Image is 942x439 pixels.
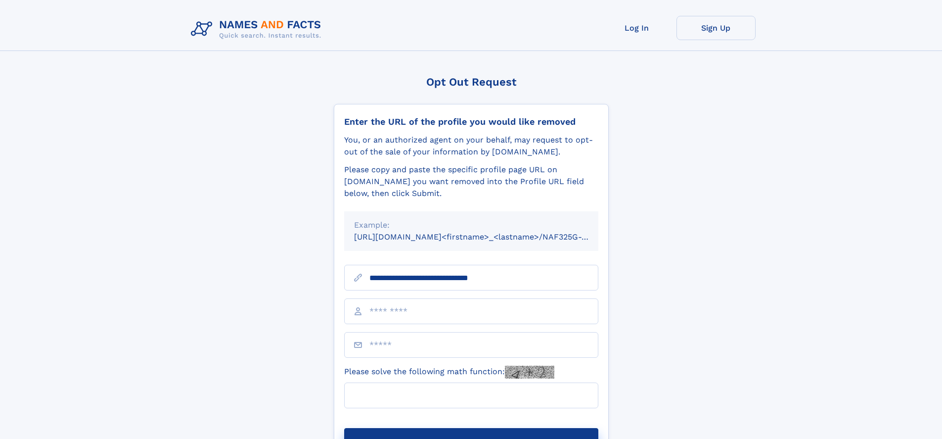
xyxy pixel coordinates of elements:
div: You, or an authorized agent on your behalf, may request to opt-out of the sale of your informatio... [344,134,598,158]
div: Example: [354,219,588,231]
label: Please solve the following math function: [344,366,554,379]
div: Enter the URL of the profile you would like removed [344,116,598,127]
a: Sign Up [676,16,756,40]
img: Logo Names and Facts [187,16,329,43]
small: [URL][DOMAIN_NAME]<firstname>_<lastname>/NAF325G-xxxxxxxx [354,232,617,242]
div: Opt Out Request [334,76,609,88]
a: Log In [597,16,676,40]
div: Please copy and paste the specific profile page URL on [DOMAIN_NAME] you want removed into the Pr... [344,164,598,199]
